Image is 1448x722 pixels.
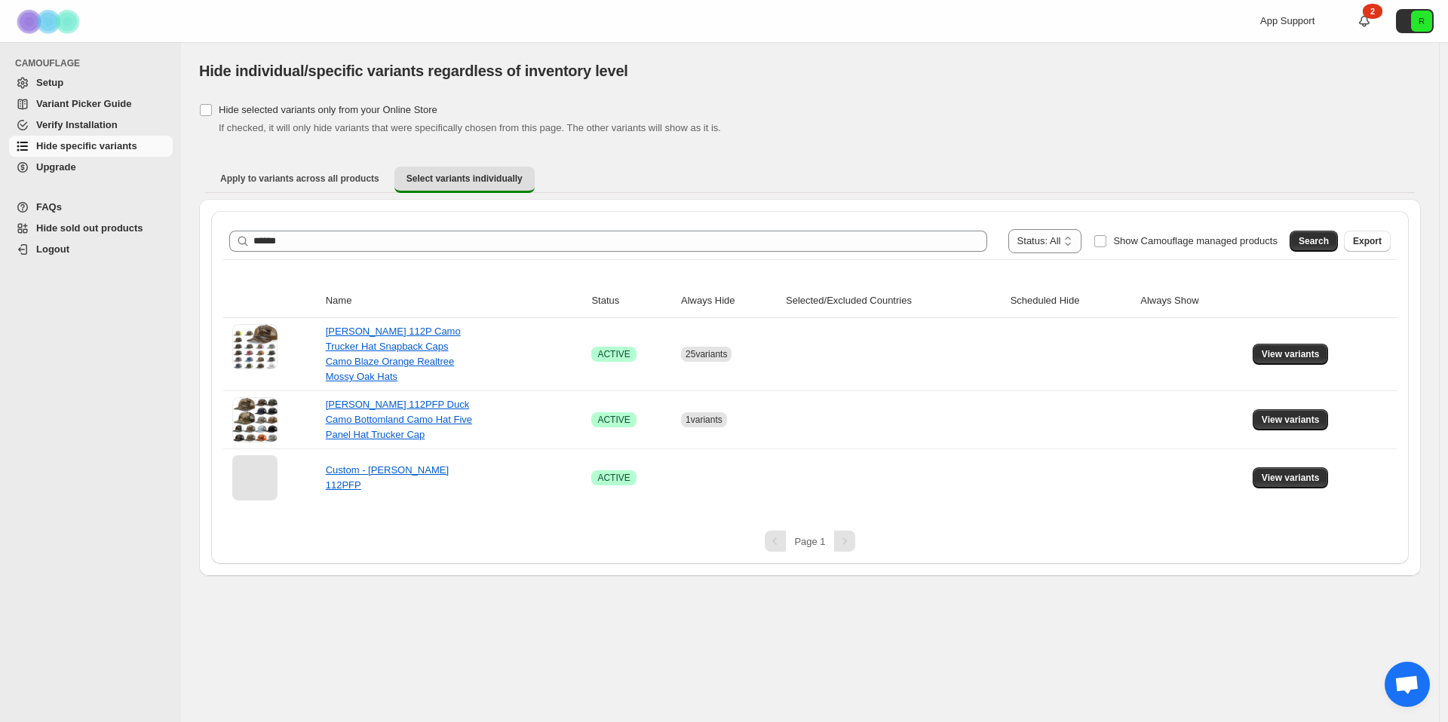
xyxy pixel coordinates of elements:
span: Search [1299,235,1329,247]
a: 2 [1357,14,1372,29]
span: If checked, it will only hide variants that were specifically chosen from this page. The other va... [219,122,721,133]
span: Export [1353,235,1382,247]
span: Select variants individually [406,173,523,185]
a: Setup [9,72,173,93]
span: Hide sold out products [36,222,143,234]
span: 1 variants [686,415,722,425]
span: Hide specific variants [36,140,137,151]
button: View variants [1253,344,1329,365]
span: View variants [1262,414,1320,426]
span: FAQs [36,201,62,213]
span: App Support [1260,15,1315,26]
span: View variants [1262,472,1320,484]
button: Search [1290,231,1338,252]
th: Always Hide [676,284,781,318]
img: Richardson 112PFP Duck Camo Bottomland Camo Hat Five Panel Hat Trucker Cap [232,397,278,442]
th: Scheduled Hide [1006,284,1137,318]
a: Verify Installation [9,115,173,136]
img: Camouflage [12,1,87,42]
th: Status [587,284,676,318]
text: R [1419,17,1425,26]
span: View variants [1262,348,1320,360]
span: Apply to variants across all products [220,173,379,185]
a: Hide specific variants [9,136,173,157]
span: Setup [36,77,63,88]
th: Selected/Excluded Countries [781,284,1006,318]
a: FAQs [9,197,173,218]
span: CAMOUFLAGE [15,57,173,69]
span: ACTIVE [597,414,630,426]
th: Name [321,284,587,318]
a: [PERSON_NAME] 112P Camo Trucker Hat Snapback Caps Camo Blaze Orange Realtree Mossy Oak Hats [326,326,461,382]
a: Variant Picker Guide [9,93,173,115]
th: Always Show [1136,284,1248,318]
span: Upgrade [36,161,76,173]
a: Logout [9,239,173,260]
a: [PERSON_NAME] 112PFP Duck Camo Bottomland Camo Hat Five Panel Hat Trucker Cap [326,399,472,440]
span: Verify Installation [36,119,118,130]
a: Hide sold out products [9,218,173,239]
span: Hide selected variants only from your Online Store [219,104,437,115]
nav: Pagination [223,531,1397,552]
span: Hide individual/specific variants regardless of inventory level [199,63,628,79]
button: Export [1344,231,1391,252]
div: Select variants individually [199,199,1421,576]
span: Avatar with initials R [1411,11,1432,32]
span: 25 variants [686,349,727,359]
span: Show Camouflage managed products [1113,235,1278,246]
span: Page 1 [794,536,825,547]
div: 2 [1363,4,1382,19]
button: View variants [1253,409,1329,430]
button: View variants [1253,467,1329,488]
a: Upgrade [9,157,173,178]
span: ACTIVE [597,472,630,484]
a: Open chat [1385,662,1430,707]
span: Logout [36,243,69,255]
button: Select variants individually [394,167,535,193]
button: Apply to variants across all products [208,167,391,191]
span: Variant Picker Guide [36,98,131,109]
a: Custom - [PERSON_NAME] 112PFP [326,464,449,491]
img: Richardson 112P Camo Trucker Hat Snapback Caps Camo Blaze Orange Realtree Mossy Oak Hats [232,324,278,369]
span: ACTIVE [597,348,630,360]
button: Avatar with initials R [1396,9,1434,33]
